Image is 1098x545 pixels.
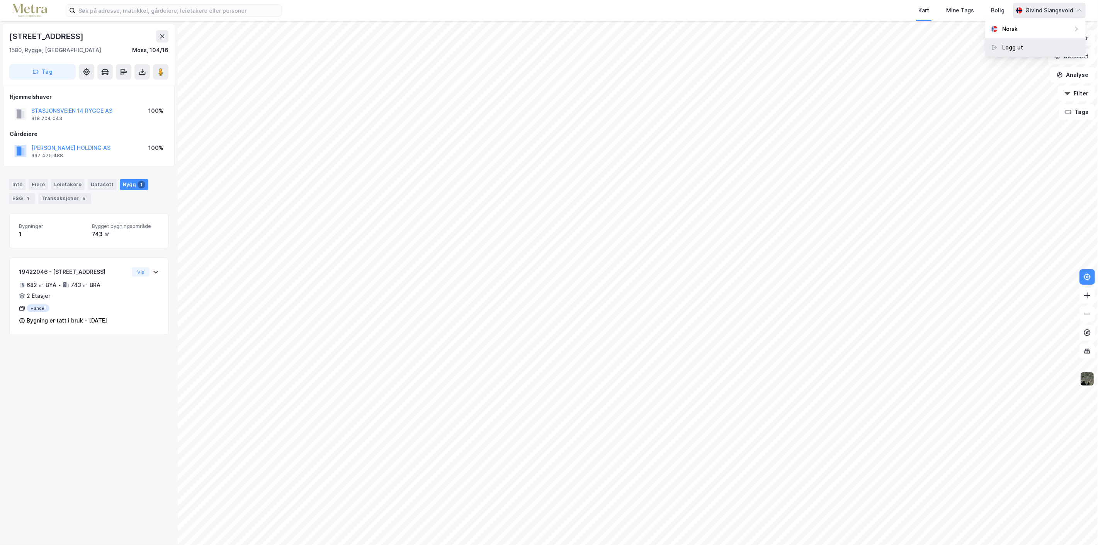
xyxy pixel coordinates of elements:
div: 682 ㎡ BYA [27,280,56,290]
div: Mine Tags [946,6,974,15]
div: Bolig [991,6,1005,15]
div: Logg ut [1002,43,1023,52]
div: Bygg [120,179,148,190]
div: Hjemmelshaver [10,92,168,102]
div: 2 Etasjer [27,291,50,301]
div: 5 [80,195,88,202]
div: 1 [19,229,86,239]
input: Søk på adresse, matrikkel, gårdeiere, leietakere eller personer [75,5,282,16]
button: Tag [9,64,76,80]
div: [STREET_ADDRESS] [9,30,85,42]
button: Vis [132,267,150,277]
iframe: Chat Widget [1059,508,1098,545]
div: Info [9,179,25,190]
div: Bygning er tatt i bruk - [DATE] [27,316,107,325]
div: ESG [9,193,35,204]
img: metra-logo.256734c3b2bbffee19d4.png [12,4,47,17]
div: Gårdeiere [10,129,168,139]
span: Bygninger [19,223,86,229]
div: Moss, 104/16 [132,46,168,55]
button: Analyse [1050,67,1095,83]
div: 100% [148,106,163,115]
div: 100% [148,143,163,153]
div: • [58,282,61,288]
div: Norsk [1002,24,1018,34]
div: Kart [918,6,929,15]
div: 743 ㎡ [92,229,159,239]
div: Leietakere [51,179,85,190]
div: Transaksjoner [38,193,91,204]
div: 19422046 - [STREET_ADDRESS] [19,267,129,277]
img: 9k= [1080,372,1095,386]
div: Eiere [29,179,48,190]
div: Kontrollprogram for chat [1059,508,1098,545]
div: 997 475 488 [31,153,63,159]
button: Tags [1059,104,1095,120]
button: Filter [1058,86,1095,101]
div: 1 [24,195,32,202]
div: Øivind Slangsvold [1025,6,1073,15]
div: 1580, Rygge, [GEOGRAPHIC_DATA] [9,46,101,55]
div: 743 ㎡ BRA [71,280,100,290]
div: Datasett [88,179,117,190]
span: Bygget bygningsområde [92,223,159,229]
div: 1 [138,181,145,188]
div: 918 704 043 [31,115,62,122]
